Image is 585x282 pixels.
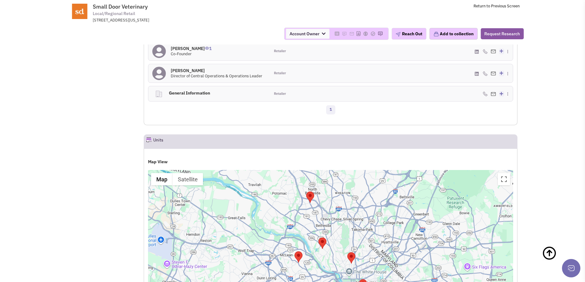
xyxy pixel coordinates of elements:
[491,92,496,96] img: Email%20Icon.png
[274,91,286,96] span: Retailer
[171,68,262,73] h4: [PERSON_NAME]
[274,71,286,76] span: Retailer
[491,49,496,53] img: Email%20Icon.png
[93,3,148,10] span: Small Door Veterinary
[286,29,329,39] span: Account Owner
[542,240,573,280] a: Back To Top
[155,90,163,98] img: clarity_building-linegeneral.png
[153,135,163,148] h2: Units
[349,31,354,36] img: Please add to your accounts
[306,191,314,203] div: Small Door Veterinary
[93,17,253,23] div: [STREET_ADDRESS][US_STATE]
[481,28,524,39] button: Request Research
[483,49,488,54] img: icon-phone.png
[370,31,375,36] img: Please add to your accounts
[474,3,520,9] a: Return to Previous Screen
[171,73,262,79] span: Director of Central Operations & Operations Leader
[167,86,259,100] h4: General Information
[363,31,368,36] img: Please add to your accounts
[173,173,203,185] button: Show satellite imagery
[429,28,478,40] button: Add to collection
[171,46,212,51] h4: [PERSON_NAME]
[93,10,135,17] span: Local/Regional Retail
[294,251,302,263] div: Small Door Veterinary
[347,252,355,264] div: Small Door Veterinary
[433,31,439,37] img: icon-collection-lavender.png
[148,159,513,164] h4: Map View
[274,49,286,54] span: Retailer
[326,105,335,114] a: 1
[498,173,510,185] button: Toggle fullscreen view
[205,41,212,51] span: 1
[491,71,496,75] img: Email%20Icon.png
[318,238,326,249] div: Small Door Veterinary
[483,71,488,76] img: icon-phone.png
[378,31,383,36] img: Please add to your accounts
[205,47,209,50] img: icon-UserInteraction.png
[342,31,347,36] img: Please add to your accounts
[392,28,426,40] button: Reach Out
[151,173,173,185] button: Show street map
[396,32,400,37] img: plane.png
[171,51,192,56] span: Co-Founder
[483,91,488,96] img: icon-phone.png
